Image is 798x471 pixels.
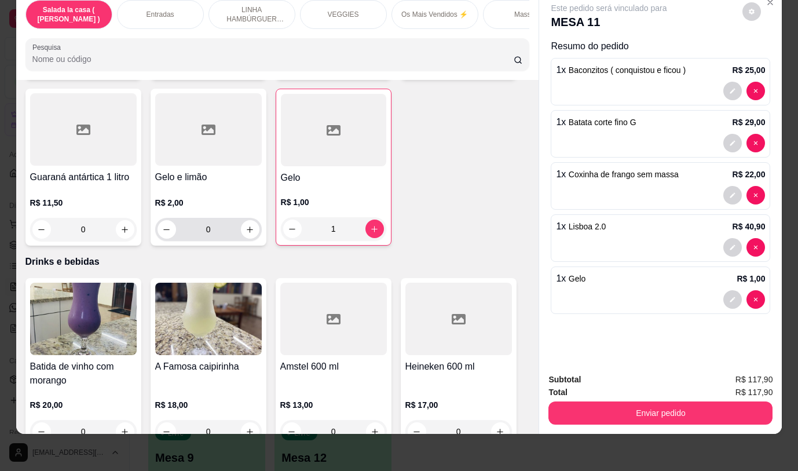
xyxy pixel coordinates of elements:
button: decrease-product-quantity [723,134,742,152]
span: R$ 117,90 [735,373,773,386]
h4: Heineken 600 ml [405,360,512,374]
button: decrease-product-quantity [283,422,301,441]
p: 1 x [556,272,585,286]
p: Resumo do pedido [551,39,770,53]
button: Enviar pedido [548,401,773,425]
span: Gelo [569,274,586,283]
p: R$ 11,50 [30,197,137,209]
h4: Amstel 600 ml [280,360,387,374]
p: R$ 25,00 [733,64,766,76]
button: increase-product-quantity [365,220,384,238]
p: Drinks e bebidas [25,255,530,269]
button: increase-product-quantity [116,422,134,441]
h4: Gelo e limão [155,170,262,184]
span: Coxinha de frango sem massa [569,170,679,179]
p: 1 x [556,63,686,77]
p: Os Mais Vendidos ⚡️ [401,10,468,19]
span: Baconzitos ( conquistou e ficou ) [569,65,686,75]
img: product-image [155,283,262,355]
label: Pesquisa [32,42,65,52]
input: Pesquisa [32,53,514,65]
p: R$ 18,00 [155,399,262,411]
p: VEGGIES [328,10,359,19]
p: 1 x [556,115,636,129]
button: decrease-product-quantity [746,82,765,100]
button: decrease-product-quantity [746,238,765,257]
button: decrease-product-quantity [158,422,176,441]
p: R$ 40,90 [733,221,766,232]
button: increase-product-quantity [241,422,259,441]
p: R$ 20,00 [30,399,137,411]
h4: Batida de vinho com morango [30,360,137,388]
strong: Subtotal [548,375,581,384]
button: decrease-product-quantity [32,220,51,239]
p: R$ 29,00 [733,116,766,128]
h4: A Famosa caipirinha [155,360,262,374]
p: R$ 1,00 [281,196,386,208]
p: R$ 2,00 [155,197,262,209]
button: decrease-product-quantity [746,186,765,205]
button: decrease-product-quantity [723,186,742,205]
button: decrease-product-quantity [158,220,176,239]
img: product-image [30,283,137,355]
p: MESA 11 [551,14,667,30]
p: R$ 22,00 [733,169,766,180]
p: Salada la casa ( [PERSON_NAME] ) [35,5,103,24]
h4: Guaraná antártica 1 litro [30,170,137,184]
button: decrease-product-quantity [742,2,761,21]
button: decrease-product-quantity [723,82,742,100]
button: decrease-product-quantity [723,238,742,257]
button: decrease-product-quantity [32,422,51,441]
button: increase-product-quantity [116,220,134,239]
span: Lisboa 2.0 [569,222,606,231]
p: Massas [514,10,538,19]
p: R$ 17,00 [405,399,512,411]
p: 1 x [556,167,678,181]
button: increase-product-quantity [241,220,259,239]
button: decrease-product-quantity [283,220,302,238]
button: increase-product-quantity [366,422,385,441]
p: R$ 13,00 [280,399,387,411]
button: decrease-product-quantity [746,134,765,152]
button: decrease-product-quantity [746,290,765,309]
p: Este pedido será vinculado para [551,2,667,14]
span: Batata corte fino G [569,118,636,127]
span: R$ 117,90 [735,386,773,399]
p: LINHA HAMBÚRGUER ANGUS [218,5,285,24]
p: Entradas [147,10,174,19]
strong: Total [548,388,567,397]
button: decrease-product-quantity [408,422,426,441]
h4: Gelo [281,171,386,185]
button: increase-product-quantity [491,422,510,441]
p: R$ 1,00 [737,273,765,284]
p: 1 x [556,220,606,233]
button: decrease-product-quantity [723,290,742,309]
